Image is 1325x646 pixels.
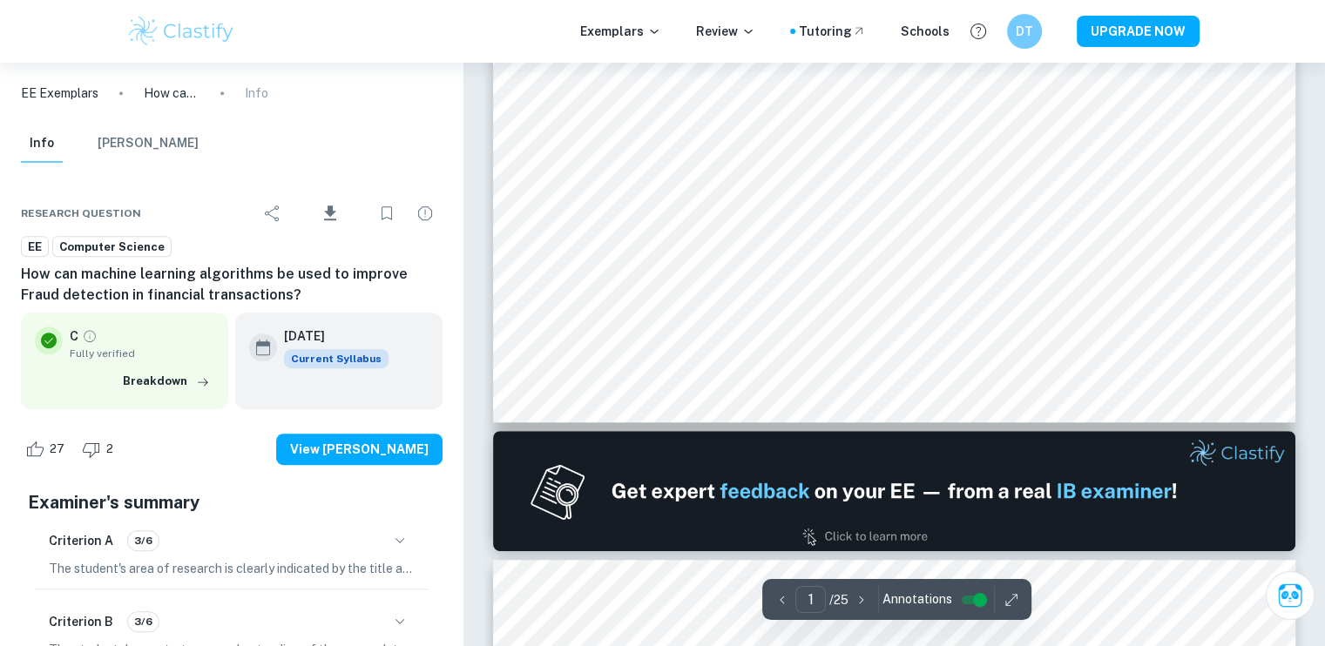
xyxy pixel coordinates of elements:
[97,441,123,458] span: 2
[128,533,159,548] span: 3/6
[21,205,141,221] span: Research question
[284,326,375,346] h6: [DATE]
[1077,16,1200,47] button: UPGRADE NOW
[118,368,214,394] button: Breakdown
[284,349,389,368] span: Current Syllabus
[21,236,49,258] a: EE
[1007,14,1042,49] button: DT
[493,431,1296,551] img: Ad
[70,346,214,361] span: Fully verified
[408,196,443,231] div: Report issue
[28,489,436,515] h5: Examiner's summary
[21,264,443,306] h6: How can machine learning algorithms be used to improve Fraud detection in financial transactions?
[49,612,113,631] h6: Criterion B
[799,22,866,41] a: Tutoring
[82,328,98,344] a: Grade fully verified
[21,84,98,103] a: EE Exemplars
[696,22,755,41] p: Review
[580,22,661,41] p: Exemplars
[52,236,172,258] a: Computer Science
[78,435,123,463] div: Dislike
[21,124,63,163] button: Info
[245,84,268,103] p: Info
[98,124,199,163] button: [PERSON_NAME]
[49,531,113,550] h6: Criterion A
[255,196,290,231] div: Share
[829,590,848,609] p: / 25
[49,559,415,578] p: The student's area of research is clearly indicated by the title and focuses on computer science,...
[901,22,950,41] a: Schools
[128,614,159,629] span: 3/6
[144,84,199,103] p: How can machine learning algorithms be used to improve Fraud detection in financial transactions?
[963,17,993,46] button: Help and Feedback
[294,191,366,236] div: Download
[22,239,48,256] span: EE
[40,441,74,458] span: 27
[70,326,78,346] p: C
[284,349,389,368] div: This exemplar is based on the current syllabus. Feel free to refer to it for inspiration/ideas wh...
[1014,22,1034,41] h6: DT
[53,239,171,256] span: Computer Science
[882,590,952,609] span: Annotations
[21,435,74,463] div: Like
[126,14,237,49] img: Clastify logo
[1266,571,1315,620] button: Ask Clai
[276,434,443,465] button: View [PERSON_NAME]
[369,196,404,231] div: Bookmark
